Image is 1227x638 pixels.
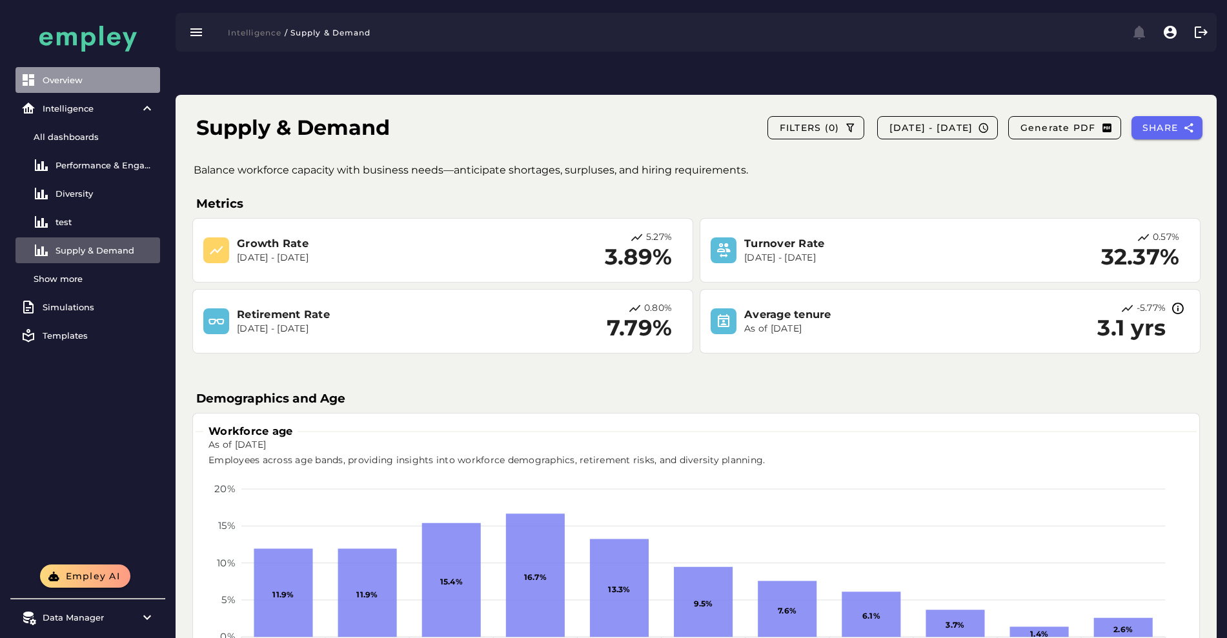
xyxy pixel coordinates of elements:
h3: Retirement Rate [237,307,476,322]
p: 5.27% [646,231,672,244]
a: Simulations [15,294,160,320]
h3: Workforce age [203,424,298,439]
button: Generate PDF [1008,116,1121,139]
h3: Turnover Rate [744,236,984,251]
p: Balance workforce capacity with business needs—anticipate shortages, surpluses, and hiring requir... [194,163,1219,178]
button: SHARE [1131,116,1203,139]
button: / Supply & Demand [281,23,378,41]
div: All dashboards [34,132,155,142]
tspan: 20% [214,483,235,495]
button: FILTERS (0) [767,116,864,139]
span: / Supply & Demand [284,28,370,37]
button: Empley AI [40,564,130,588]
div: Show more [34,274,155,284]
div: Templates [43,330,155,341]
a: Performance & Engagement [15,152,160,178]
p: [DATE] - [DATE] [237,252,476,264]
p: As of [DATE] [744,323,984,335]
div: Diversity [56,188,155,199]
div: Data Manager [43,612,133,623]
a: All dashboards [15,124,160,150]
h2: 7.79% [607,315,672,341]
h3: Average tenure [744,307,984,322]
div: Simulations [43,302,155,312]
a: Diversity [15,181,160,206]
a: test [15,209,160,235]
p: [DATE] - [DATE] [237,323,476,335]
h2: 32.37% [1101,244,1180,270]
h2: 3.89% [605,244,672,270]
a: Supply & Demand [15,237,160,263]
p: -5.77% [1137,302,1166,315]
h3: Demographics and Age [196,390,1196,408]
div: Performance & Engagement [56,160,155,170]
h1: Supply & Demand [196,112,390,143]
tspan: 5% [221,593,235,606]
span: Intelligence [227,28,281,37]
tspan: 15% [218,520,235,532]
h2: 3.1 yrs [1097,315,1166,341]
div: Employees across age bands, providing insights into workforce demographics, retirement risks, and... [201,446,1197,475]
p: 0.57% [1153,231,1179,244]
a: Templates [15,323,160,348]
p: [DATE] - [DATE] [744,252,984,264]
p: 0.80% [644,302,672,315]
div: Overview [43,75,155,85]
div: Intelligence [43,103,133,114]
span: Generate PDF [1019,122,1095,134]
span: [DATE] - [DATE] [888,122,973,134]
div: test [56,217,155,227]
div: Supply & Demand [56,245,155,255]
button: Intelligence [219,23,281,41]
tspan: 10% [217,557,235,569]
span: Empley AI [65,570,120,582]
h3: Metrics [196,195,1196,213]
a: Overview [15,67,160,93]
span: FILTERS (0) [778,122,839,134]
h3: Growth Rate [237,236,476,251]
button: [DATE] - [DATE] [877,116,998,139]
span: SHARE [1142,122,1179,134]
